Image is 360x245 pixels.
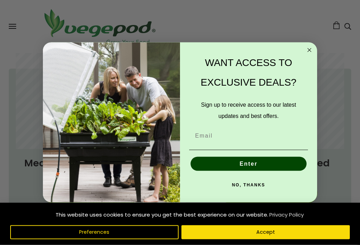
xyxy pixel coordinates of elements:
button: Accept [181,225,350,239]
a: Privacy Policy (opens in a new tab) [268,208,305,221]
input: Email [189,129,308,143]
span: This website uses cookies to ensure you get the best experience on our website. [56,211,268,218]
button: Preferences [10,225,179,239]
button: NO, THANKS [189,178,308,192]
img: e9d03583-1bb1-490f-ad29-36751b3212ff.jpeg [43,42,180,203]
span: WANT ACCESS TO EXCLUSIVE DEALS? [201,57,296,88]
span: Sign up to receive access to our latest updates and best offers. [201,102,296,119]
button: Enter [191,157,307,171]
button: Close dialog [305,46,314,54]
